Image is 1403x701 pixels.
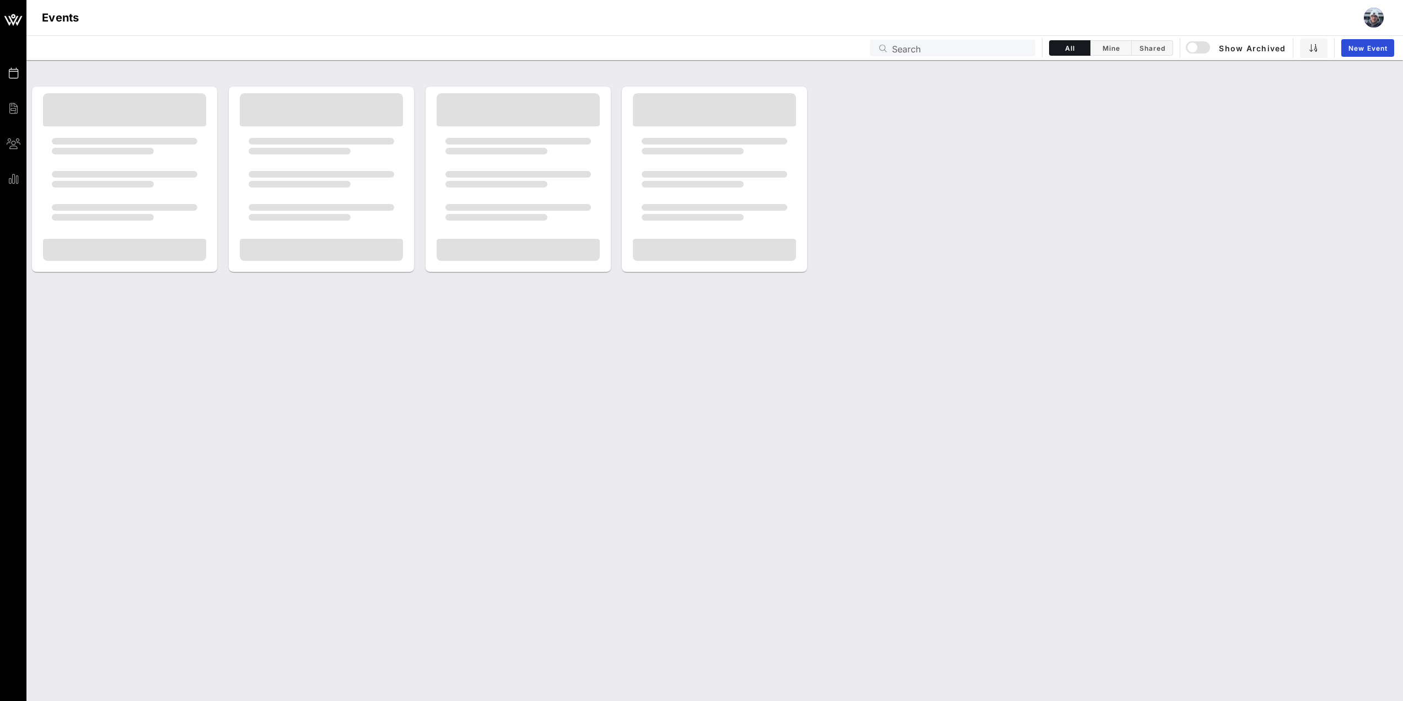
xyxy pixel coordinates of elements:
span: All [1056,44,1083,52]
span: Shared [1138,44,1166,52]
button: Shared [1132,40,1173,56]
button: Show Archived [1187,38,1286,58]
span: Mine [1097,44,1125,52]
span: Show Archived [1187,41,1286,55]
span: New Event [1348,44,1388,52]
h1: Events [42,9,79,26]
button: All [1049,40,1090,56]
button: Mine [1090,40,1132,56]
a: New Event [1341,39,1394,57]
